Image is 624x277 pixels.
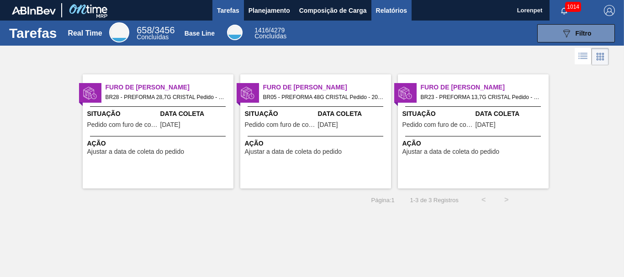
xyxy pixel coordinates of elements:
span: Composição de Carga [299,5,367,16]
div: Base Line [227,25,243,40]
span: Ação [87,139,231,148]
img: TNhmsLtSVTkK8tSr43FrP2fwEKptu5GPRR3wAAAABJRU5ErkJggg== [12,6,56,15]
span: Página : 1 [371,197,395,204]
img: status [83,86,97,100]
span: Pedido com furo de coleta [245,121,316,128]
span: BR05 - PREFORMA 48G CRISTAL Pedido - 2010864 [263,92,384,102]
span: / 4279 [254,26,285,34]
span: Ação [402,139,546,148]
h1: Tarefas [9,28,57,38]
span: 658 [137,25,152,35]
button: Notificações [550,4,579,17]
span: / 3456 [137,25,175,35]
span: Ajustar a data de coleta do pedido [87,148,185,155]
span: Concluídas [137,33,169,41]
span: 25/08/2025 [318,121,338,128]
div: Visão em Lista [575,48,592,65]
button: < [472,188,495,211]
span: Furo de Coleta [421,83,549,92]
span: Planejamento [249,5,290,16]
span: BR23 - PREFORMA 13,7G CRISTAL Pedido - 1998320 [421,92,541,102]
div: Visão em Cards [592,48,609,65]
div: Real Time [68,29,102,37]
div: Base Line [254,27,286,39]
span: Ajustar a data de coleta do pedido [402,148,500,155]
span: 1 - 3 de 3 Registros [408,197,459,204]
span: Furo de Coleta [106,83,233,92]
img: Logout [604,5,615,16]
span: Pedido com furo de coleta [402,121,473,128]
span: Concluídas [254,32,286,40]
span: Data Coleta [160,109,231,119]
span: Ação [245,139,389,148]
span: Relatórios [376,5,407,16]
span: Tarefas [217,5,239,16]
span: Situação [87,109,158,119]
span: Data Coleta [476,109,546,119]
span: Data Coleta [318,109,389,119]
img: status [398,86,412,100]
span: 25/08/2025 [476,121,496,128]
img: status [241,86,254,100]
span: 19/08/2025 [160,121,180,128]
div: Real Time [137,26,175,40]
span: Situação [245,109,316,119]
span: 1014 [565,2,581,12]
div: Real Time [109,22,129,42]
button: > [495,188,518,211]
span: Situação [402,109,473,119]
div: Base Line [185,30,215,37]
span: Ajustar a data de coleta do pedido [245,148,342,155]
button: Filtro [537,24,615,42]
span: BR28 - PREFORMA 28,7G CRISTAL Pedido - 2003084 [106,92,226,102]
span: Pedido com furo de coleta [87,121,158,128]
span: 1416 [254,26,269,34]
span: Filtro [576,30,592,37]
span: Furo de Coleta [263,83,391,92]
